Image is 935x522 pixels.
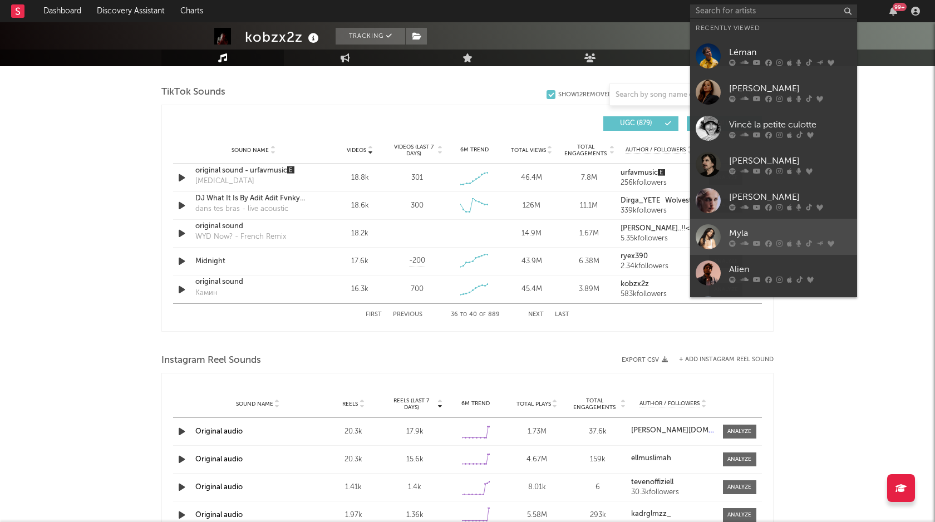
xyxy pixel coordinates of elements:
[366,312,382,318] button: First
[336,28,405,45] button: Tracking
[516,401,551,407] span: Total Plays
[631,479,715,486] a: tevenoffiziell
[621,225,693,232] strong: [PERSON_NAME]..!!<3
[411,284,424,295] div: 700
[729,226,852,240] div: Myla
[690,38,857,74] a: Léman
[621,169,665,176] strong: urfavmusic🅴
[729,190,852,204] div: [PERSON_NAME]
[393,312,422,318] button: Previous
[621,197,698,204] strong: Dirga_YETE `Wolvest✶
[195,256,312,267] a: Midnight
[690,255,857,291] a: Alien
[326,482,381,493] div: 1.41k
[449,146,500,154] div: 6M Trend
[195,165,312,176] a: original sound - urfavmusic🅴
[563,284,615,295] div: 3.89M
[506,284,558,295] div: 45.4M
[570,397,619,411] span: Total Engagements
[334,256,386,267] div: 17.6k
[387,454,442,465] div: 15.6k
[631,510,715,518] a: kadrglmzz_
[690,146,857,183] a: [PERSON_NAME]
[729,118,852,131] div: Vincè la petite culotte
[690,219,857,255] a: Myla
[570,482,626,493] div: 6
[563,256,615,267] div: 6.38M
[195,288,218,299] div: Камин
[509,454,565,465] div: 4.67M
[668,357,774,363] div: + Add Instagram Reel Sound
[411,173,423,184] div: 301
[506,173,558,184] div: 46.4M
[563,144,608,157] span: Total Engagements
[570,426,626,437] div: 37.6k
[387,482,442,493] div: 1.4k
[729,263,852,276] div: Alien
[603,116,678,131] button: UGC(879)
[342,401,358,407] span: Reels
[687,116,762,131] button: Official(10)
[195,456,243,463] a: Original audio
[690,183,857,219] a: [PERSON_NAME]
[621,207,698,215] div: 339k followers
[729,154,852,168] div: [PERSON_NAME]
[563,173,615,184] div: 7.8M
[621,197,698,205] a: Dirga_YETE `Wolvest✶
[387,426,442,437] div: 17.9k
[729,82,852,95] div: [PERSON_NAME]
[479,312,486,317] span: of
[509,482,565,493] div: 8.01k
[334,200,386,211] div: 18.6k
[631,510,671,518] strong: kadrglmzz_
[690,4,857,18] input: Search for artists
[611,120,662,127] span: UGC ( 879 )
[195,221,312,232] a: original sound
[326,510,381,521] div: 1.97k
[626,146,686,154] span: Author / Followers
[326,426,381,437] div: 20.3k
[555,312,569,318] button: Last
[631,489,715,496] div: 30.3k followers
[893,3,907,11] div: 99 +
[610,91,727,100] input: Search by song name or URL
[232,147,269,154] span: Sound Name
[195,484,243,491] a: Original audio
[195,277,312,288] a: original sound
[621,253,648,260] strong: ryex390
[195,511,243,519] a: Original audio
[631,455,715,462] a: ellmuslimah
[511,147,546,154] span: Total Views
[621,179,698,187] div: 256k followers
[347,147,366,154] span: Videos
[631,427,715,435] a: [PERSON_NAME][DOMAIN_NAME]
[195,176,254,187] div: [MEDICAL_DATA]
[631,427,747,434] strong: [PERSON_NAME][DOMAIN_NAME]
[639,400,700,407] span: Author / Followers
[563,228,615,239] div: 1.67M
[334,284,386,295] div: 16.3k
[334,173,386,184] div: 18.8k
[690,291,857,327] a: Tkandz
[448,400,504,408] div: 6M Trend
[570,510,626,521] div: 293k
[245,28,322,46] div: kobzx2z
[621,290,698,298] div: 583k followers
[679,357,774,363] button: + Add Instagram Reel Sound
[195,193,312,204] a: DJ What It Is By Adit Adit Fvnky Rmx
[460,312,467,317] span: to
[563,200,615,211] div: 11.1M
[570,454,626,465] div: 159k
[195,232,286,243] div: WYD Now? - French Remix
[195,428,243,435] a: Original audio
[409,255,425,267] span: -200
[621,263,698,270] div: 2.34k followers
[690,110,857,146] a: Vincè la petite culotte
[631,455,671,462] strong: ellmuslimah
[509,426,565,437] div: 1.73M
[729,46,852,59] div: Léman
[621,280,698,288] a: kobzx2z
